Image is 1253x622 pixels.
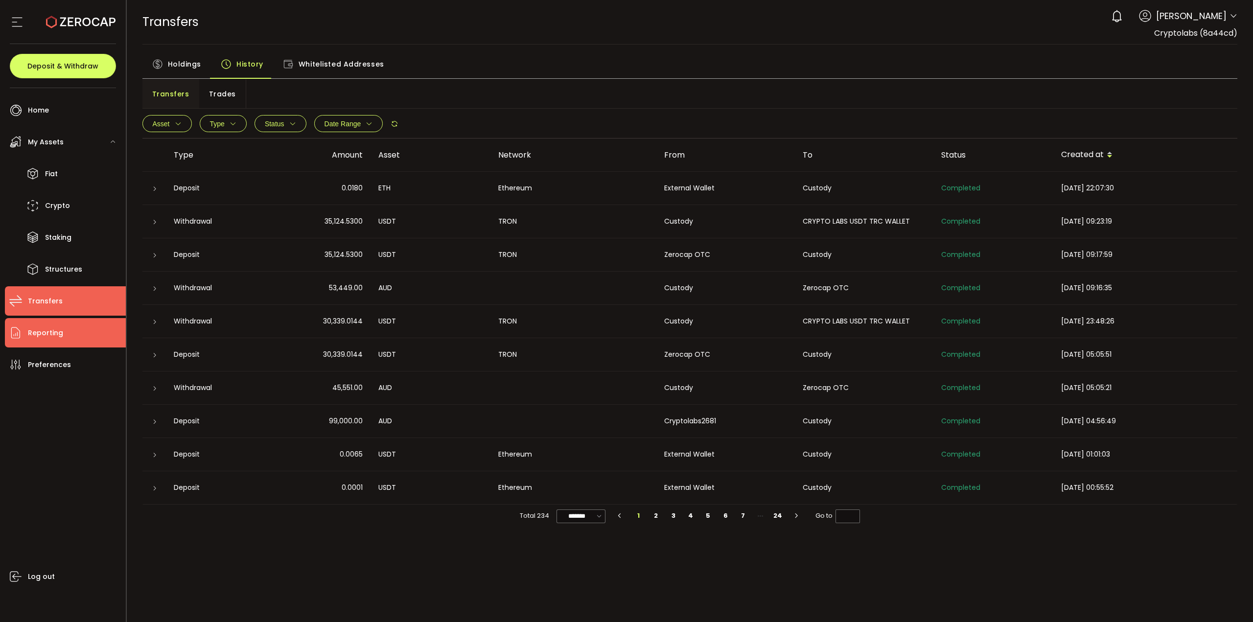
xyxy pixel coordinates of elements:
span: [DATE] 04:56:49 [1061,416,1116,426]
div: Type [166,149,260,161]
div: USDT [371,449,490,460]
div: Zerocap OTC [656,349,795,360]
div: Asset [371,149,490,161]
span: [DATE] 09:23:19 [1061,216,1112,226]
span: [DATE] 23:48:26 [1061,316,1114,326]
span: Crypto [45,199,70,213]
div: Custody [795,449,933,460]
li: 5 [699,509,717,523]
span: 53,449.00 [329,282,363,294]
div: Ethereum [490,482,656,493]
div: External Wallet [656,183,795,194]
button: Status [255,115,306,132]
div: External Wallet [656,482,795,493]
span: [DATE] 05:05:51 [1061,349,1112,359]
span: Holdings [168,54,201,74]
div: Deposit [166,482,260,493]
button: Type [200,115,247,132]
div: TRON [490,349,656,360]
span: 45,551.00 [332,382,363,393]
div: Custody [656,282,795,294]
span: 0.0180 [342,183,363,194]
div: Withdrawal [166,216,260,227]
div: Custody [795,183,933,194]
button: Date Range [314,115,383,132]
div: USDT [371,249,490,260]
div: Ethereum [490,449,656,460]
span: Transfers [28,294,63,308]
div: Custody [656,316,795,327]
div: Custody [795,482,933,493]
div: Deposit [166,249,260,260]
div: TRON [490,316,656,327]
div: Withdrawal [166,382,260,393]
span: Trades [209,84,236,104]
span: Deposit & Withdraw [27,63,98,69]
span: Completed [941,383,980,392]
span: Asset [153,120,170,128]
span: Cryptolabs (8a44cd) [1154,27,1237,39]
div: Zerocap OTC [656,249,795,260]
div: Deposit [166,183,260,194]
span: Status [265,120,284,128]
div: Custody [656,382,795,393]
span: Transfers [152,84,189,104]
span: Go to [815,509,860,523]
li: 4 [682,509,700,523]
div: Cryptolabs2681 [656,415,795,427]
div: USDT [371,316,490,327]
div: Deposit [166,449,260,460]
span: Completed [941,183,980,193]
div: AUD [371,282,490,294]
div: CRYPTO LABS USDT TRC WALLET [795,316,933,327]
span: [DATE] 22:07:30 [1061,183,1114,193]
div: Custody [795,349,933,360]
div: Deposit [166,415,260,427]
span: Type [210,120,225,128]
span: 99,000.00 [329,415,363,427]
span: Completed [941,216,980,226]
span: Completed [941,250,980,259]
span: 0.0001 [342,482,363,493]
span: [DATE] 00:55:52 [1061,483,1114,492]
div: Status [933,149,1053,161]
li: 3 [665,509,682,523]
span: Preferences [28,358,71,372]
span: Completed [941,316,980,326]
div: AUD [371,415,490,427]
span: Home [28,103,49,117]
div: Zerocap OTC [795,382,933,393]
button: Deposit & Withdraw [10,54,116,78]
span: 35,124.5300 [325,216,363,227]
li: 1 [630,509,648,523]
span: Fiat [45,167,58,181]
div: Withdrawal [166,316,260,327]
div: External Wallet [656,449,795,460]
span: 30,339.0144 [323,316,363,327]
span: 30,339.0144 [323,349,363,360]
span: Log out [28,570,55,584]
div: Custody [656,216,795,227]
span: My Assets [28,135,64,149]
span: Completed [941,483,980,492]
li: 24 [769,509,787,523]
div: Custody [795,249,933,260]
div: CRYPTO LABS USDT TRC WALLET [795,216,933,227]
span: Transfers [142,13,199,30]
div: ETH [371,183,490,194]
div: TRON [490,216,656,227]
div: Created at [1053,147,1238,163]
span: 0.0065 [340,449,363,460]
iframe: Chat Widget [1204,575,1253,622]
span: Completed [941,283,980,293]
span: Whitelisted Addresses [299,54,384,74]
button: Asset [142,115,192,132]
span: [DATE] 05:05:21 [1061,383,1112,392]
span: Completed [941,449,980,459]
span: [DATE] 09:16:35 [1061,283,1112,293]
span: Total 234 [520,509,549,523]
div: Ethereum [490,183,656,194]
span: Reporting [28,326,63,340]
div: Amount [260,149,371,161]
